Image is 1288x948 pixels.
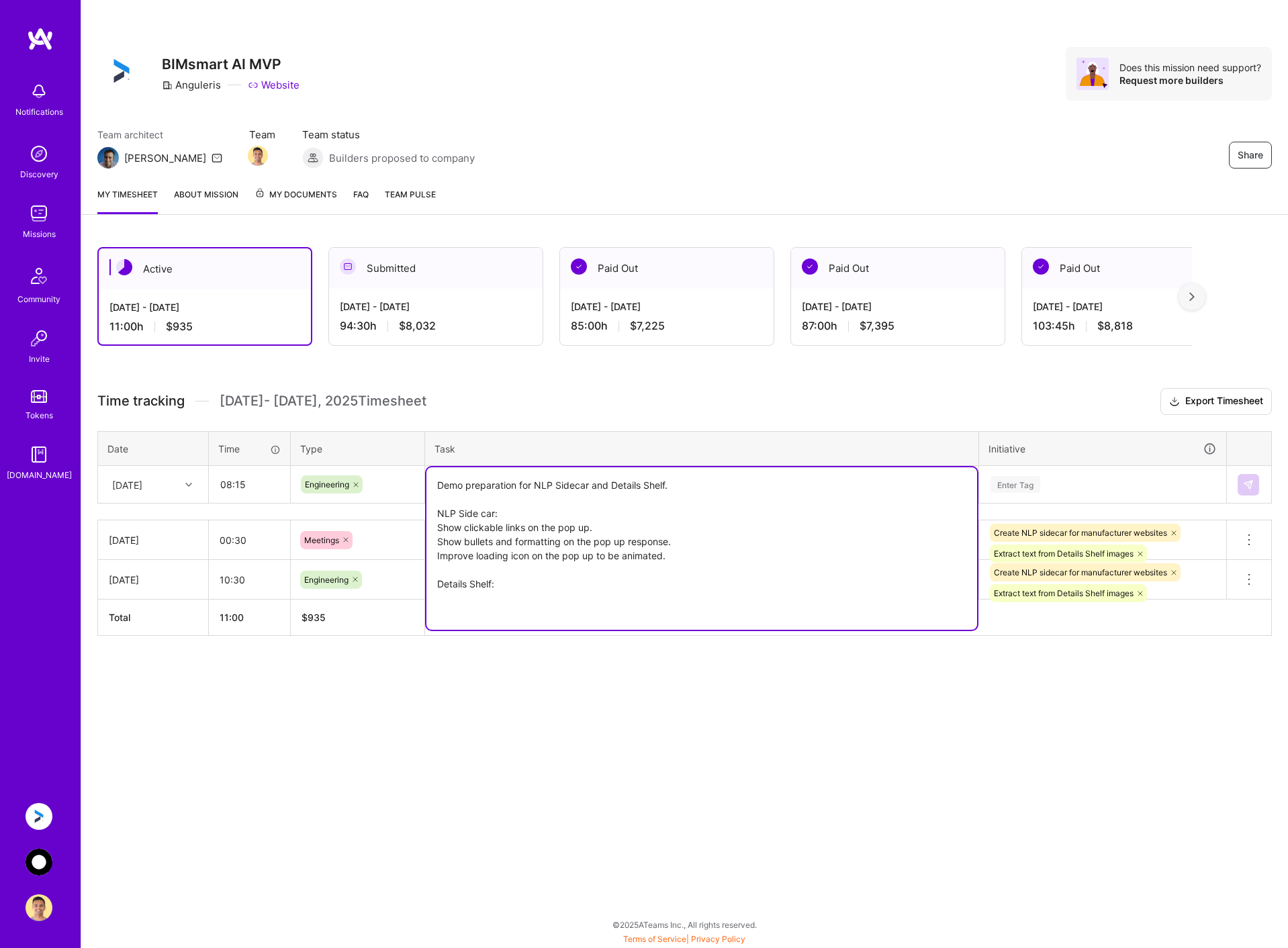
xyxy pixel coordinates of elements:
input: HH:MM [210,467,289,502]
span: Team architect [97,128,222,142]
span: Create NLP sidecar for manufacturer websites [994,528,1167,538]
span: [DATE] - [DATE] , 2025 Timesheet [220,393,426,410]
img: Submit [1243,479,1254,490]
th: Total [98,600,209,636]
div: Time [218,442,281,456]
span: | [623,934,745,944]
span: $7,225 [630,319,665,333]
div: Tokens [26,408,53,422]
img: discovery [26,140,52,167]
img: teamwork [26,200,52,227]
img: guide book [26,441,52,468]
div: © 2025 ATeams Inc., All rights reserved. [81,908,1288,941]
img: bell [26,78,52,105]
img: Team Architect [97,147,119,169]
div: Paid Out [791,248,1005,289]
span: Team [249,128,275,142]
a: FAQ [353,187,369,214]
span: $935 [166,320,193,334]
img: Builders proposed to company [302,147,324,169]
a: Privacy Policy [691,934,745,944]
a: My timesheet [97,187,158,214]
textarea: Demo preparation for NLP Sidecar and Details Shelf. NLP Side car: Show clickable links on the pop... [426,467,977,630]
div: [DATE] [109,573,197,587]
span: Extract text from Details Shelf images [994,588,1134,598]
div: [DATE] [112,477,142,491]
div: [DATE] - [DATE] [109,300,300,314]
div: Invite [29,352,50,366]
div: 85:00 h [571,319,763,333]
div: Initiative [988,441,1217,457]
span: $ 935 [302,612,326,623]
th: Date [98,431,209,466]
span: $7,395 [860,319,894,333]
div: Enter Tag [991,474,1040,495]
div: Paid Out [560,248,774,289]
a: Terms of Service [623,934,686,944]
div: [DOMAIN_NAME] [7,468,72,482]
th: Task [425,431,979,466]
span: Meetings [304,535,339,545]
div: [PERSON_NAME] [124,151,206,165]
button: Export Timesheet [1160,388,1272,415]
div: Missions [23,227,56,241]
img: Paid Out [1033,258,1049,275]
h3: BIMsmart AI MVP [162,56,300,73]
img: Paid Out [571,258,587,275]
a: My Documents [255,187,337,214]
img: Submitted [340,258,356,275]
span: Engineering [305,479,349,489]
img: Paid Out [802,258,818,275]
i: icon CompanyGray [162,80,173,91]
input: HH:MM [209,562,290,598]
div: Active [99,248,311,289]
i: icon Download [1169,395,1180,409]
span: $8,818 [1097,319,1133,333]
div: Does this mission need support? [1119,61,1261,74]
button: Share [1229,142,1272,169]
div: 94:30 h [340,319,532,333]
span: Extract text from Details Shelf images [994,549,1134,559]
i: icon Chevron [185,481,192,488]
div: [DATE] - [DATE] [340,299,532,314]
span: Share [1238,148,1263,162]
img: logo [27,27,54,51]
span: Create NLP sidecar for manufacturer websites [994,567,1167,577]
div: [DATE] [109,533,197,547]
div: 103:45 h [1033,319,1225,333]
span: Team status [302,128,475,142]
span: My Documents [255,187,337,202]
th: Type [291,431,425,466]
div: Community [17,292,60,306]
div: [DATE] - [DATE] [571,299,763,314]
div: Submitted [329,248,543,289]
a: Anguleris: BIMsmart AI MVP [22,803,56,830]
img: Anguleris: BIMsmart AI MVP [26,803,52,830]
span: Builders proposed to company [329,151,475,165]
div: [DATE] - [DATE] [1033,299,1225,314]
img: Team Member Avatar [248,146,268,166]
img: Invite [26,325,52,352]
a: Team Pulse [385,187,436,214]
a: Website [248,78,300,92]
img: AnyTeam: Team for AI-Powered Sales Platform [26,849,52,875]
div: Notifications [15,105,63,119]
img: User Avatar [26,894,52,921]
div: 11:00 h [109,320,300,334]
img: Avatar [1076,58,1109,90]
div: Discovery [20,167,58,181]
a: User Avatar [22,894,56,921]
i: icon Mail [212,152,222,163]
div: Anguleris [162,78,221,92]
span: Engineering [304,575,349,585]
img: Community [23,260,55,292]
div: Request more builders [1119,74,1261,87]
div: 87:00 h [802,319,994,333]
img: tokens [31,390,47,403]
a: About Mission [174,187,238,214]
div: Paid Out [1022,248,1236,289]
img: Company Logo [97,47,146,95]
span: $8,032 [399,319,436,333]
div: [DATE] - [DATE] [802,299,994,314]
span: Team Pulse [385,189,436,199]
